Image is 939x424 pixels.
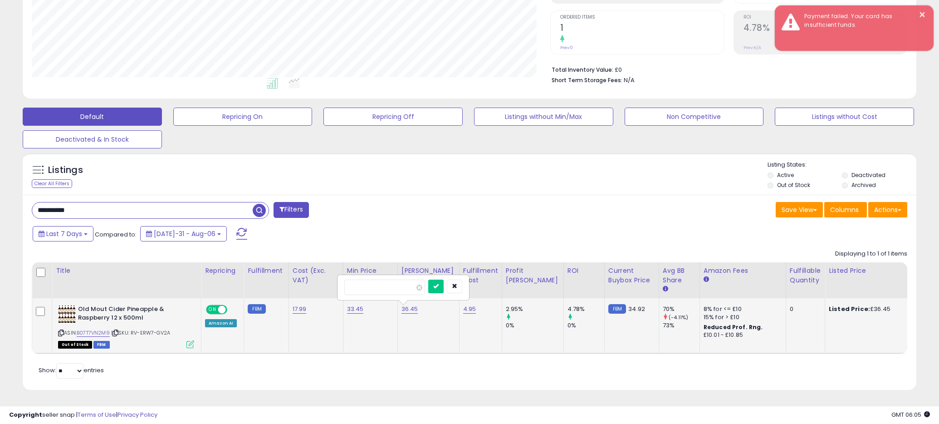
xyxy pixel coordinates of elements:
[743,45,761,50] small: Prev: N/A
[474,108,613,126] button: Listings without Min/Max
[891,410,930,419] span: 2025-08-15 06:05 GMT
[829,305,904,313] div: £36.45
[835,250,907,258] div: Displaying 1 to 1 of 1 items
[58,341,92,349] span: All listings that are currently out of stock and unavailable for purchase on Amazon
[608,304,626,314] small: FBM
[776,202,823,217] button: Save View
[506,305,563,313] div: 2.95%
[777,181,810,189] label: Out of Stock
[560,45,573,50] small: Prev: 0
[851,181,876,189] label: Archived
[506,266,560,285] div: Profit [PERSON_NAME]
[293,266,339,285] div: Cost (Exc. VAT)
[401,266,455,276] div: [PERSON_NAME]
[824,202,867,217] button: Columns
[46,229,82,238] span: Last 7 Days
[704,323,763,331] b: Reduced Prof. Rng.
[78,410,116,419] a: Terms of Use
[78,305,188,324] b: Old Mout Cider Pineapple & Raspberry 12 x 500ml
[323,108,463,126] button: Repricing Off
[775,108,914,126] button: Listings without Cost
[743,15,907,20] span: ROI
[663,266,696,285] div: Avg BB Share
[154,229,215,238] span: [DATE]-31 - Aug-06
[9,410,42,419] strong: Copyright
[33,226,93,242] button: Last 7 Days
[624,76,635,84] span: N/A
[628,305,645,313] span: 34.92
[552,66,613,74] b: Total Inventory Value:
[669,314,688,321] small: (-4.11%)
[117,410,157,419] a: Privacy Policy
[552,76,622,84] b: Short Term Storage Fees:
[567,321,604,330] div: 0%
[560,23,724,35] h2: 1
[625,108,764,126] button: Non Competitive
[790,305,818,313] div: 0
[39,366,104,375] span: Show: entries
[347,305,364,314] a: 33.45
[704,305,779,313] div: 8% for <= £10
[552,64,900,74] li: £0
[401,305,418,314] a: 36.45
[560,15,724,20] span: Ordered Items
[704,331,779,339] div: £10.01 - £10.85
[56,266,197,276] div: Title
[463,266,498,285] div: Fulfillment Cost
[768,161,916,169] p: Listing States:
[868,202,907,217] button: Actions
[140,226,227,242] button: [DATE]-31 - Aug-06
[93,341,110,349] span: FBM
[9,411,157,419] div: seller snap | |
[567,305,604,313] div: 4.78%
[567,266,601,276] div: ROI
[32,179,72,188] div: Clear All Filters
[830,205,859,214] span: Columns
[248,266,284,276] div: Fulfillment
[95,230,137,239] span: Compared to:
[207,306,218,314] span: ON
[58,305,194,347] div: ASIN:
[205,319,237,327] div: Amazon AI
[704,276,709,284] small: Amazon Fees.
[58,305,76,323] img: 51xPbZoIXxL._SL40_.jpg
[77,329,110,337] a: B07T7VN2M9
[506,321,563,330] div: 0%
[663,285,668,293] small: Avg BB Share.
[48,164,83,177] h5: Listings
[608,266,655,285] div: Current Buybox Price
[919,9,926,20] button: ×
[347,266,394,276] div: Min Price
[248,304,265,314] small: FBM
[274,202,309,218] button: Filters
[797,12,927,29] div: Payment failed. Your card has insufficient funds.
[704,313,779,321] div: 15% for > £10
[743,23,907,35] h2: 4.78%
[790,266,821,285] div: Fulfillable Quantity
[23,130,162,148] button: Deactivated & In Stock
[226,306,240,314] span: OFF
[463,305,476,314] a: 4.95
[205,266,240,276] div: Repricing
[829,266,907,276] div: Listed Price
[173,108,313,126] button: Repricing On
[704,266,782,276] div: Amazon Fees
[829,305,870,313] b: Listed Price:
[663,305,699,313] div: 70%
[663,321,699,330] div: 73%
[851,171,885,179] label: Deactivated
[293,305,307,314] a: 17.99
[23,108,162,126] button: Default
[111,329,170,336] span: | SKU: RV-ERW7-GV2A
[777,171,794,179] label: Active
